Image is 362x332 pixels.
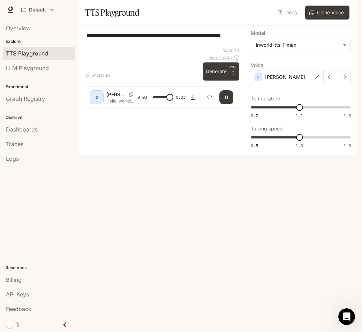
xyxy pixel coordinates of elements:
[186,90,200,104] button: Download audio
[137,94,147,101] span: 0:03
[296,113,303,119] span: 1.1
[229,65,236,78] p: ⏎
[85,6,139,20] h1: TTS Playground
[251,96,280,101] p: Temperature
[251,31,265,36] p: Model
[276,6,300,20] a: Docs
[344,113,351,119] span: 1.5
[344,143,351,149] span: 1.5
[29,7,46,13] p: Default
[126,92,136,97] button: Copy Voice ID
[209,55,232,61] p: $ 0.000640
[91,92,102,103] div: D
[223,48,239,54] p: 64 / 1000
[251,143,258,149] span: 0.5
[251,113,258,119] span: 0.7
[229,65,236,74] p: CTRL +
[203,62,239,81] button: GenerateCTRL +⏎
[265,74,305,81] p: [PERSON_NAME]
[106,98,137,104] p: Hello, world! What a wonderful day to be a text-to-speech model!
[84,69,113,81] button: Shortcuts
[251,38,350,52] div: inworld-tts-1-max
[256,41,339,48] div: inworld-tts-1-max
[296,143,303,149] span: 1.0
[251,63,263,68] p: Voice
[18,3,57,17] button: All workspaces
[203,90,217,104] button: Inspect
[338,308,355,325] iframe: Intercom live chat
[106,91,126,98] p: [PERSON_NAME]
[305,6,349,20] button: Clone Voice
[176,94,186,101] span: 0:03
[251,126,283,131] p: Talking speed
